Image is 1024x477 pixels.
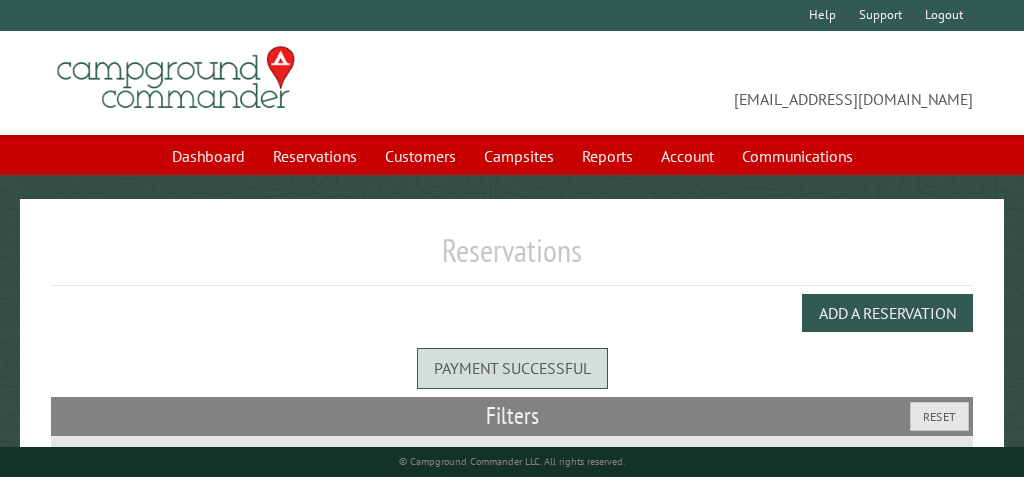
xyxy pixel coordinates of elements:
[649,137,726,175] a: Account
[51,231,973,286] h1: Reservations
[417,348,608,388] div: Payment successful
[512,55,973,111] span: [EMAIL_ADDRESS][DOMAIN_NAME]
[399,455,625,468] small: © Campground Commander LLC. All rights reserved.
[472,137,566,175] a: Campsites
[160,137,257,175] a: Dashboard
[51,397,973,435] h2: Filters
[910,402,969,431] button: Reset
[802,294,973,332] button: Add a Reservation
[373,137,468,175] a: Customers
[730,137,865,175] a: Communications
[570,137,645,175] a: Reports
[51,39,301,117] img: Campground Commander
[261,137,369,175] a: Reservations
